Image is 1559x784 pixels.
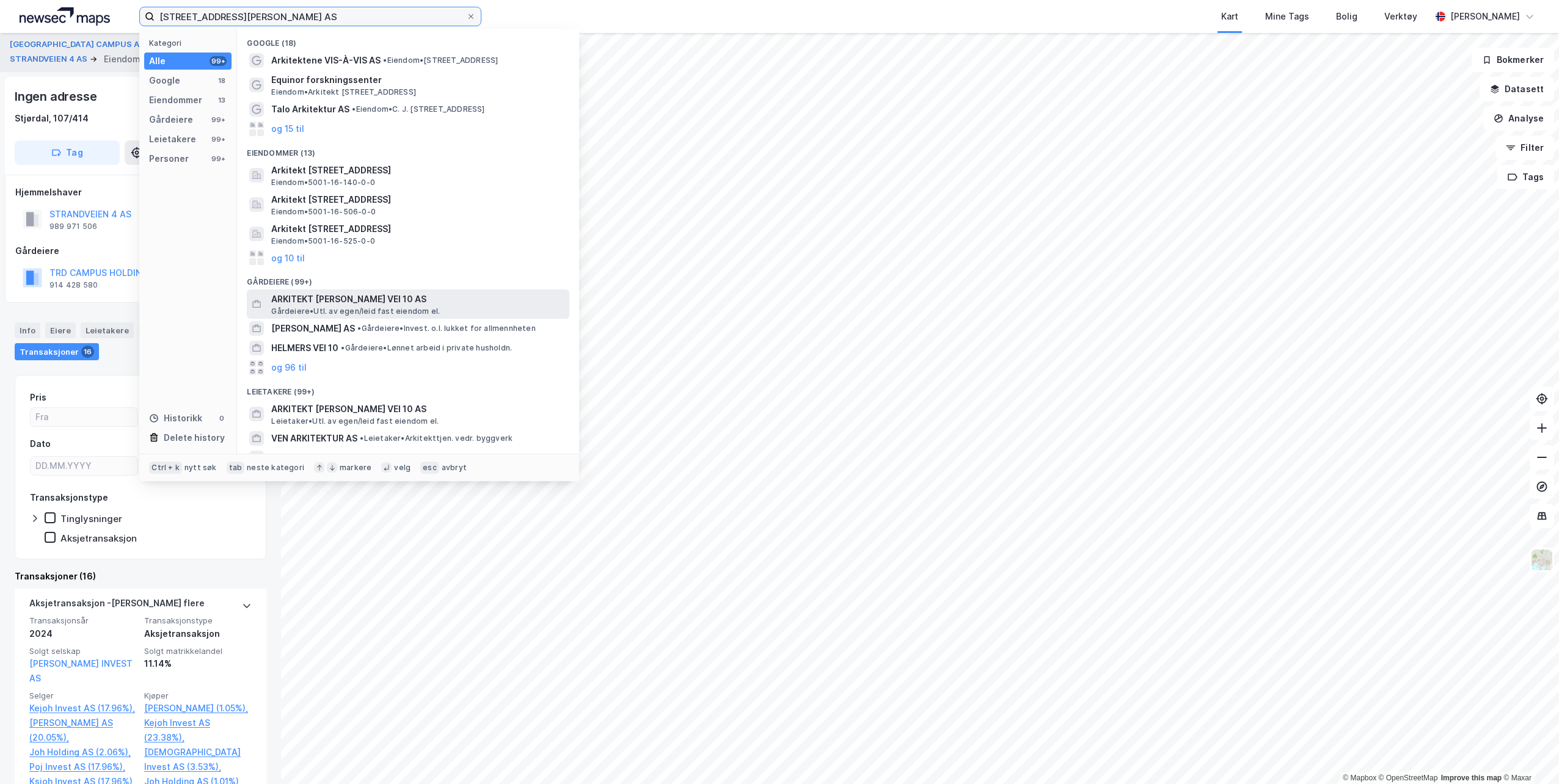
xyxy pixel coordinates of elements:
div: Transaksjoner (16) [15,569,266,584]
div: 18 [217,76,227,85]
span: VEN ARKITEKTUR AS [271,431,357,446]
input: Fra [31,408,137,426]
div: 2024 [29,626,137,641]
a: [PERSON_NAME] AS (20.05%), [29,716,137,745]
div: Transaksjonstype [30,490,108,505]
span: ARKITEKT AS [271,451,327,465]
div: 16 [81,346,94,358]
a: [PERSON_NAME] INVEST AS [29,658,133,683]
div: Eiendom [104,52,141,67]
div: Gårdeiere [15,244,266,258]
button: Tags [1497,165,1554,189]
div: neste kategori [247,463,304,473]
span: ARKITEKT [PERSON_NAME] VEI 10 AS [271,292,564,307]
button: Analyse [1483,106,1554,131]
a: Poj Invest AS (17.96%), [29,760,137,774]
div: 99+ [210,56,227,66]
span: Talo Arkitektur AS [271,102,349,117]
span: ARKITEKT [PERSON_NAME] VEI 10 AS [271,402,564,416]
span: Arkitekt [STREET_ADDRESS] [271,163,564,178]
div: Mine Tags [1265,9,1309,24]
div: Ingen adresse [15,87,99,106]
span: Eiendom • 5001-16-506-0-0 [271,207,376,217]
span: Gårdeiere • Lønnet arbeid i private husholdn. [341,343,512,353]
img: Z [1530,548,1554,572]
div: 989 971 506 [49,222,97,231]
span: • [357,324,361,333]
input: DD.MM.YYYY [31,457,137,475]
div: 914 428 580 [49,280,98,290]
div: Tinglysninger [60,513,122,524]
button: og 96 til [271,360,307,375]
span: Eiendom • Arkitekt [STREET_ADDRESS] [271,87,416,97]
a: OpenStreetMap [1379,774,1438,782]
div: Bolig [1336,9,1357,24]
div: Alle [149,54,166,68]
div: Historikk [149,411,202,426]
div: Delete history [164,430,225,445]
span: Solgt selskap [29,646,137,656]
span: Arkitekt [STREET_ADDRESS] [271,192,564,207]
div: Info [15,322,40,338]
div: Eiendommer (13) [237,139,579,161]
span: Kjøper [144,691,252,701]
span: Eiendom • 5001-16-140-0-0 [271,178,375,187]
div: Gårdeiere [149,112,193,127]
button: Bokmerker [1472,48,1554,72]
div: tab [227,462,245,474]
div: Datasett [139,322,184,338]
span: HELMERS VEI 10 [271,341,338,355]
div: Leietakere (99+) [237,377,579,399]
span: • [352,104,356,114]
div: Kategori [149,38,232,48]
span: Eiendom • [STREET_ADDRESS] [383,56,498,65]
div: 99+ [210,154,227,164]
span: Leietaker • Arkitekttjen. vedr. byggverk [360,434,513,443]
div: Leietakere [149,132,196,147]
button: og 10 til [271,250,305,265]
div: 11.14% [144,656,252,671]
div: Google [149,73,180,88]
span: Eiendom • C. J. [STREET_ADDRESS] [352,104,484,114]
div: [PERSON_NAME] [1450,9,1520,24]
div: 99+ [210,134,227,144]
div: Dato [30,437,51,451]
button: STRANDVEIEN 4 AS [10,53,90,65]
a: Joh Holding AS (2.06%), [29,745,137,760]
span: [PERSON_NAME] AS [271,321,355,336]
img: logo.a4113a55bc3d86da70a041830d287a7e.svg [20,7,110,26]
div: Aksjetransaksjon [60,532,137,544]
span: Transaksjonstype [144,615,252,626]
div: Verktøy [1384,9,1417,24]
span: • [360,434,363,443]
div: markere [340,463,371,473]
div: Eiendommer [149,93,202,107]
a: Kejoh Invest AS (17.96%), [29,701,137,716]
button: Datasett [1480,77,1554,101]
button: Tag [15,140,120,165]
a: Mapbox [1343,774,1376,782]
div: Aksjetransaksjon [144,626,252,641]
a: [PERSON_NAME] (1.05%), [144,701,252,716]
div: Aksjetransaksjon - [PERSON_NAME] flere [29,596,205,615]
div: Eiere [45,322,76,338]
span: Solgt matrikkelandel [144,646,252,656]
div: Stjørdal, 107/414 [15,111,89,126]
div: Leietakere [81,322,134,338]
div: Pris [30,390,46,405]
span: Eiendom • 5001-16-525-0-0 [271,236,375,246]
a: [DEMOGRAPHIC_DATA] Invest AS (3.53%), [144,745,252,774]
span: Gårdeiere • Utl. av egen/leid fast eiendom el. [271,307,440,316]
a: Improve this map [1441,774,1502,782]
div: esc [420,462,439,474]
span: Arkitektene VIS-À-VIS AS [271,53,381,68]
iframe: Chat Widget [1498,725,1559,784]
button: [GEOGRAPHIC_DATA] CAMPUS AS [10,38,147,51]
div: Google (18) [237,29,579,51]
div: 13 [217,95,227,105]
button: Filter [1495,136,1554,160]
button: og 15 til [271,122,304,136]
div: velg [394,463,411,473]
div: Kart [1221,9,1238,24]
